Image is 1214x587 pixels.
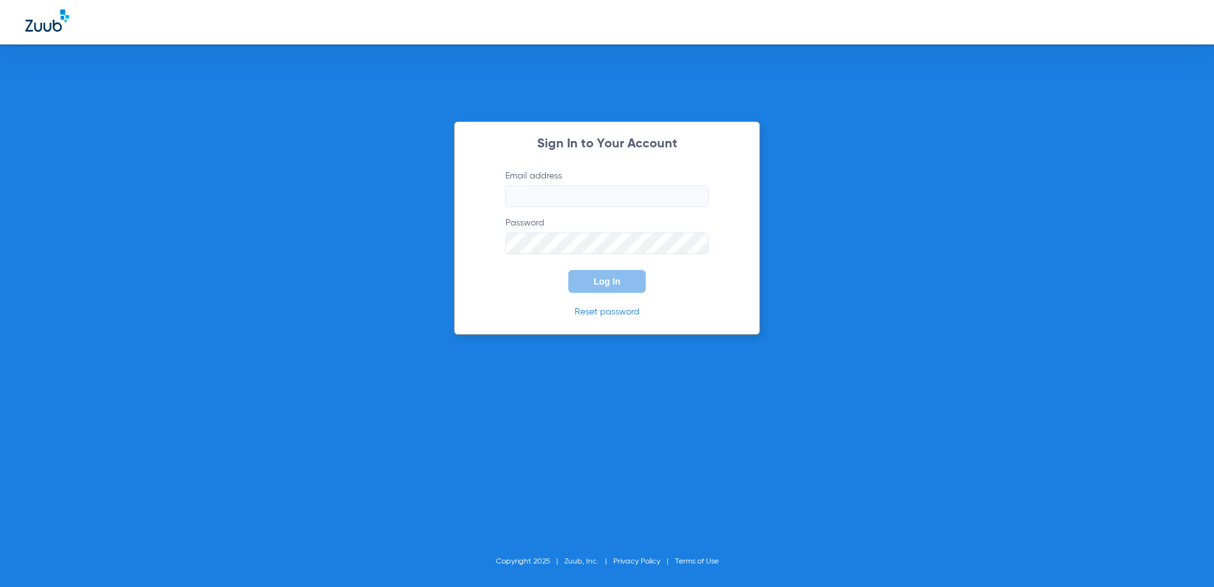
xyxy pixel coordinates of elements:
a: Reset password [575,307,639,316]
img: Zuub Logo [25,10,69,32]
li: Zuub, Inc. [564,555,613,568]
input: Email address [505,186,709,207]
a: Terms of Use [675,558,719,565]
h2: Sign In to Your Account [486,138,728,151]
input: Password [505,233,709,254]
span: Log In [594,276,620,287]
a: Privacy Policy [613,558,660,565]
label: Email address [505,170,709,207]
button: Log In [568,270,646,293]
label: Password [505,217,709,254]
li: Copyright 2025 [496,555,564,568]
